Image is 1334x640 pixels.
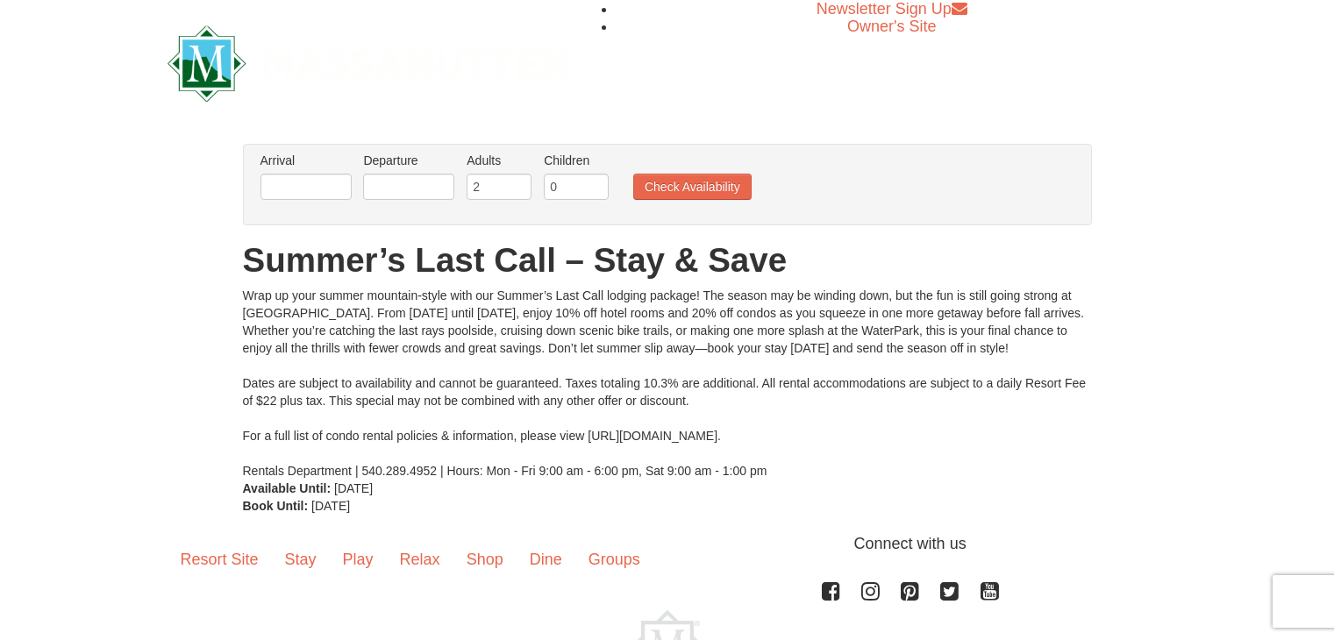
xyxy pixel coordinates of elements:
[387,532,453,587] a: Relax
[575,532,653,587] a: Groups
[467,152,531,169] label: Adults
[243,481,332,495] strong: Available Until:
[544,152,609,169] label: Children
[243,243,1092,278] h1: Summer’s Last Call – Stay & Save
[633,174,752,200] button: Check Availability
[363,152,454,169] label: Departure
[243,499,309,513] strong: Book Until:
[847,18,936,35] a: Owner's Site
[272,532,330,587] a: Stay
[311,499,350,513] span: [DATE]
[334,481,373,495] span: [DATE]
[260,152,352,169] label: Arrival
[168,25,569,102] img: Massanutten Resort Logo
[168,532,272,587] a: Resort Site
[453,532,517,587] a: Shop
[330,532,387,587] a: Play
[168,532,1167,556] p: Connect with us
[517,532,575,587] a: Dine
[168,40,569,82] a: Massanutten Resort
[243,287,1092,480] div: Wrap up your summer mountain-style with our Summer’s Last Call lodging package! The season may be...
